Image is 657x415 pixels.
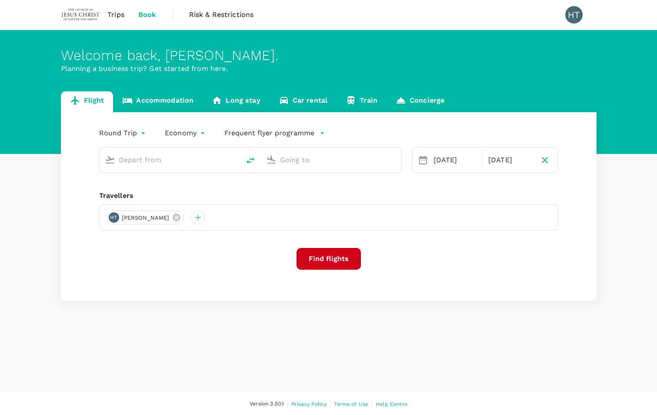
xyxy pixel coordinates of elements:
span: Terms of Use [334,401,368,407]
p: Frequent flyer programme [224,128,314,138]
a: Long stay [203,91,269,112]
a: Train [337,91,387,112]
a: Concierge [387,91,454,112]
div: [DATE] [430,151,481,169]
div: Travellers [99,191,558,201]
div: Economy [165,126,207,140]
a: Flight [61,91,113,112]
input: Going to [280,153,383,167]
span: Trips [107,10,124,20]
div: Round Trip [99,126,148,140]
div: HT [109,212,119,223]
span: Help Centre [376,401,407,407]
span: Version 3.50.1 [250,400,284,408]
span: Risk & Restrictions [189,10,254,20]
div: HT[PERSON_NAME] [107,211,184,224]
a: Privacy Policy [291,399,327,409]
span: Privacy Policy [291,401,327,407]
p: Planning a business trip? Get started from here. [61,64,597,74]
button: Frequent flyer programme [224,128,325,138]
span: Book [138,10,157,20]
a: Terms of Use [334,399,368,409]
a: Help Centre [376,399,407,409]
div: Welcome back , [PERSON_NAME] . [61,47,597,64]
button: Open [395,159,397,161]
button: Open [234,159,236,161]
button: delete [240,150,261,171]
div: [DATE] [485,151,536,169]
span: [PERSON_NAME] [117,214,175,222]
input: Depart from [119,153,222,167]
a: Car rental [270,91,337,112]
img: The Malaysian Church of Jesus Christ of Latter-day Saints [61,5,101,24]
div: HT [565,6,583,23]
button: Find flights [297,248,361,270]
a: Accommodation [113,91,203,112]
